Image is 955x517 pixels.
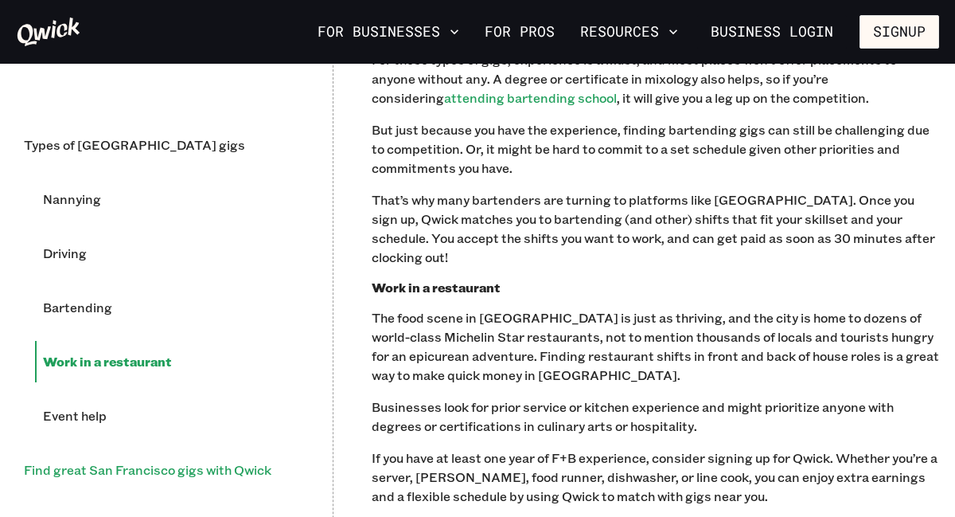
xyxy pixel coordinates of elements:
li: Event help [35,395,294,437]
li: Bartending [35,287,294,328]
button: Resources [574,18,684,45]
li: Find great San Francisco gigs with Qwick [16,449,294,491]
li: Types of [GEOGRAPHIC_DATA] gigs [16,124,294,166]
li: Work in a restaurant [35,341,294,382]
a: Business Login [697,15,847,49]
p: For these types of gigs, experience is a must, and most places won’t offer placements to anyone w... [372,50,939,108]
h3: Work in a restaurant [372,280,939,296]
li: Driving [35,233,294,274]
p: But just because you have the experience, finding bartending gigs can still be challenging due to... [372,120,939,178]
button: Signup [859,15,939,49]
p: Businesses look for prior service or kitchen experience and might prioritize anyone with degrees ... [372,398,939,436]
p: That’s why many bartenders are turning to platforms like [GEOGRAPHIC_DATA]. Once you sign up, Qwi... [372,190,939,267]
p: If you have at least one year of F+B experience, consider signing up for Qwick. Whether you’re a ... [372,448,939,506]
button: For Businesses [311,18,466,45]
a: For Pros [478,18,561,45]
p: The food scene in [GEOGRAPHIC_DATA] is just as thriving, and the city is home to dozens of world-... [372,308,939,385]
a: attending bartending school [444,89,617,106]
li: Nannying [35,178,294,220]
